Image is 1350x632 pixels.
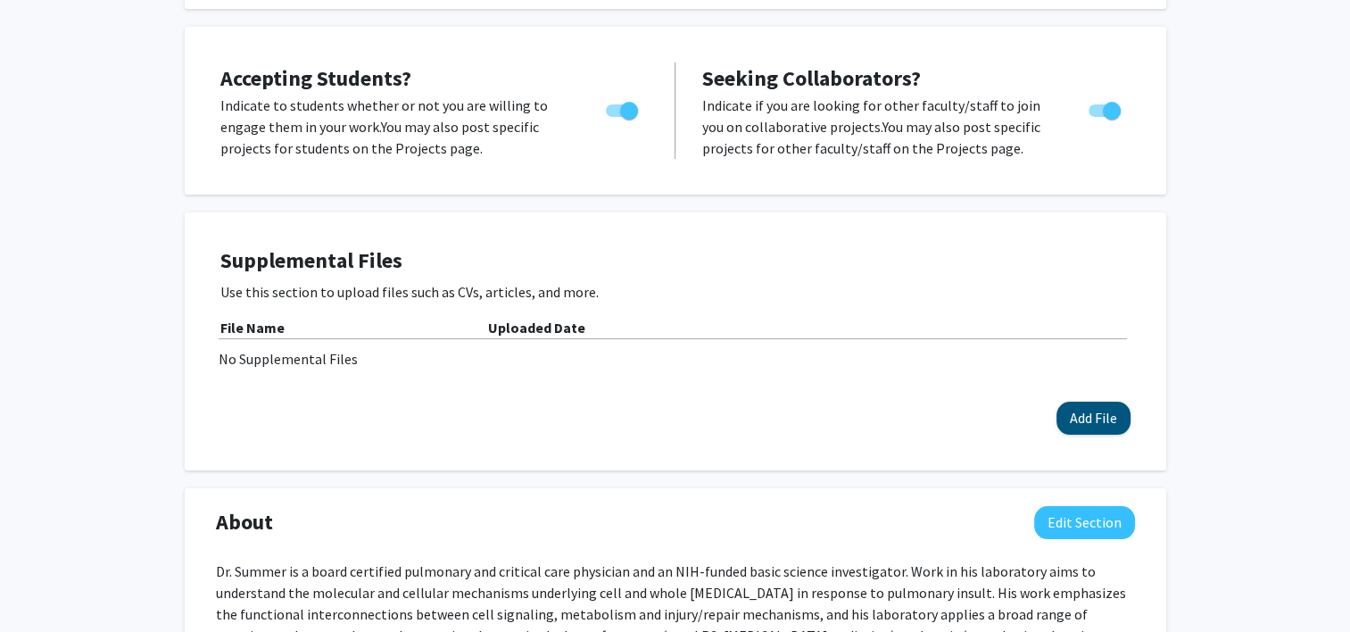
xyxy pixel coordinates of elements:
[220,248,1131,274] h4: Supplemental Files
[219,348,1132,370] div: No Supplemental Files
[13,552,76,619] iframe: Chat
[216,506,273,538] span: About
[220,95,572,159] p: Indicate to students whether or not you are willing to engage them in your work. You may also pos...
[1081,95,1131,121] div: Toggle
[702,64,921,92] span: Seeking Collaborators?
[1034,506,1135,539] button: Edit About
[702,95,1055,159] p: Indicate if you are looking for other faculty/staff to join you on collaborative projects. You ma...
[488,319,585,337] b: Uploaded Date
[599,95,648,121] div: Toggle
[220,319,285,337] b: File Name
[220,281,1131,303] p: Use this section to upload files such as CVs, articles, and more.
[1056,402,1131,435] button: Add File
[220,64,411,92] span: Accepting Students?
